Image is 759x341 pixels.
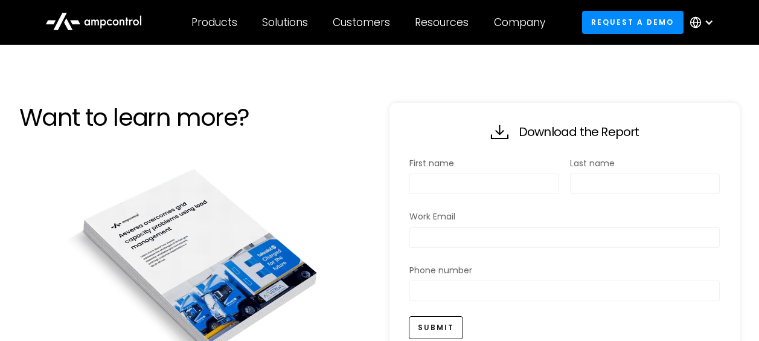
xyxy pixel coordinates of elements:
[409,264,720,277] label: Phone number
[262,16,308,29] div: Solutions
[409,210,720,223] label: Work Email
[494,16,545,29] div: Company
[415,16,469,29] div: Resources
[191,16,237,29] div: Products
[409,157,559,170] label: First name
[19,103,370,132] h1: Want to learn more?
[582,11,684,33] a: Request a demo
[570,157,720,170] label: Last name
[333,16,390,29] div: Customers
[519,125,639,139] h2: Download the Report
[409,316,464,339] button: Submit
